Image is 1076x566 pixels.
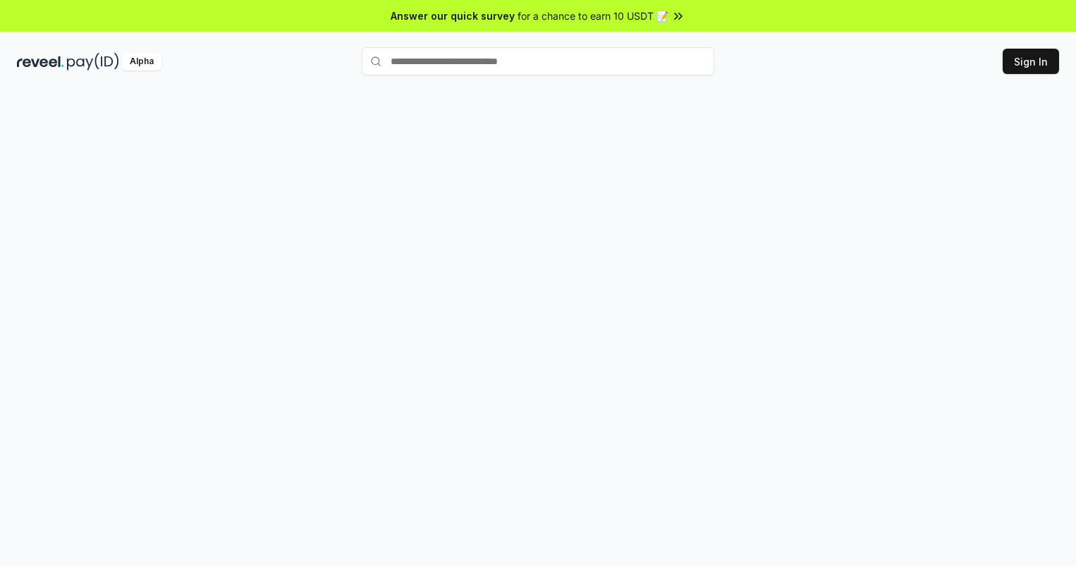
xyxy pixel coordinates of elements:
div: Alpha [122,53,161,70]
button: Sign In [1003,49,1059,74]
img: pay_id [67,53,119,70]
span: for a chance to earn 10 USDT 📝 [518,8,668,23]
img: reveel_dark [17,53,64,70]
span: Answer our quick survey [391,8,515,23]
